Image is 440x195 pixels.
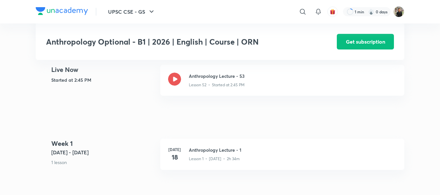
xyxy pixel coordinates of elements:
[36,7,88,17] a: Company Logo
[393,6,404,17] img: Yudhishthir
[189,73,397,79] h3: Anthropology Lecture - 53
[327,7,338,17] button: avatar
[330,9,336,15] img: avatar
[160,139,404,178] a: [DATE]18Anthropology Lecture - 1Lesson 1 • [DATE] • 2h 34m
[337,34,394,49] button: Get subscription
[168,152,181,162] h4: 18
[368,8,374,15] img: streak
[36,7,88,15] img: Company Logo
[51,65,155,75] h4: Live Now
[51,139,155,148] h4: Week 1
[51,159,155,166] p: 1 lesson
[189,82,245,88] p: Lesson 52 • Started at 2:45 PM
[46,37,300,47] h3: Anthropology Optional - B1 | 2026 | English | Course | ORN
[160,65,404,104] a: Anthropology Lecture - 53Lesson 52 • Started at 2:45 PM
[168,146,181,152] h6: [DATE]
[104,5,159,18] button: UPSC CSE - GS
[189,156,240,162] p: Lesson 1 • [DATE] • 2h 34m
[51,148,155,156] h5: [DATE] - [DATE]
[189,146,397,153] h3: Anthropology Lecture - 1
[51,77,155,83] h5: Started at 2:45 PM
